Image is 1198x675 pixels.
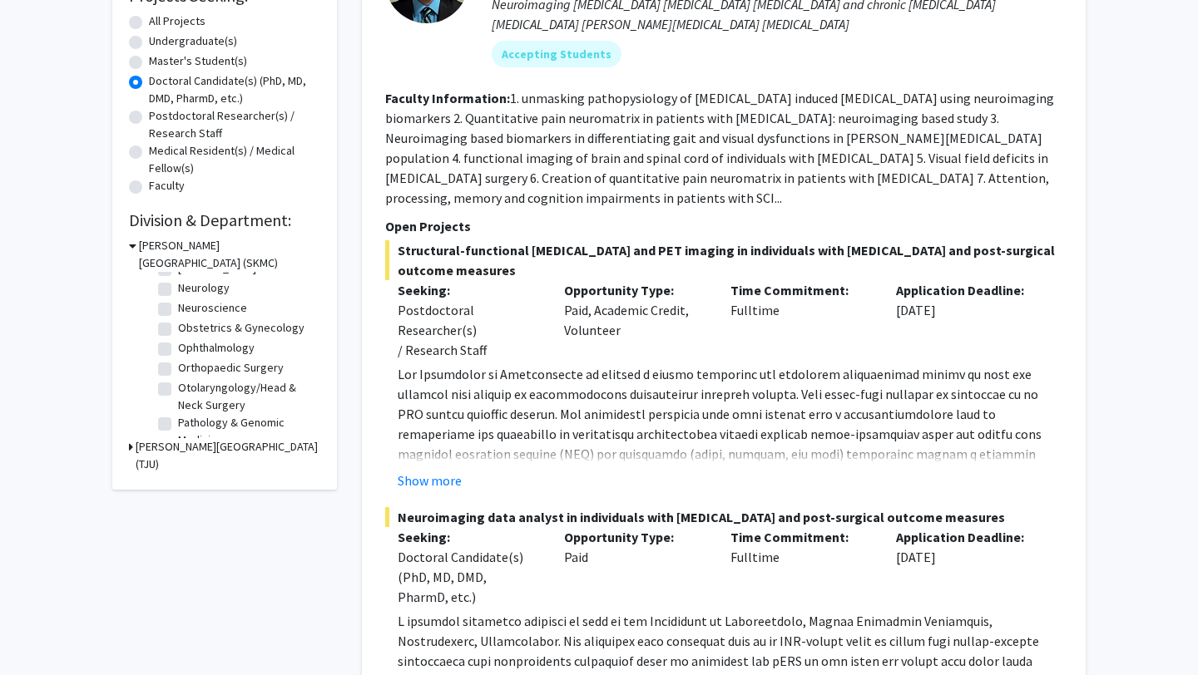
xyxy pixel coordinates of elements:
[884,280,1050,360] div: [DATE]
[398,280,539,300] p: Seeking:
[398,471,462,490] button: Show more
[385,90,1054,206] fg-read-more: 1. unmasking pathopysiology of [MEDICAL_DATA] induced [MEDICAL_DATA] using neuroimaging biomarker...
[398,364,1062,643] p: Lor Ipsumdolor si Ametconsecte ad elitsed d eiusmo temporinc utl etdolorem aliquaenimad minimv qu...
[12,600,71,663] iframe: Chat
[149,32,237,50] label: Undergraduate(s)
[730,280,872,300] p: Time Commitment:
[149,52,247,70] label: Master's Student(s)
[149,107,320,142] label: Postdoctoral Researcher(s) / Research Staff
[718,280,884,360] div: Fulltime
[139,237,320,272] h3: [PERSON_NAME][GEOGRAPHIC_DATA] (SKMC)
[398,547,539,607] div: Doctoral Candidate(s) (PhD, MD, DMD, PharmD, etc.)
[136,438,320,473] h3: [PERSON_NAME][GEOGRAPHIC_DATA] (TJU)
[385,216,1062,236] p: Open Projects
[178,299,247,317] label: Neuroscience
[385,240,1062,280] span: Structural-functional [MEDICAL_DATA] and PET imaging in individuals with [MEDICAL_DATA] and post-...
[492,41,621,67] mat-chip: Accepting Students
[398,527,539,547] p: Seeking:
[178,379,316,414] label: Otolaryngology/Head & Neck Surgery
[718,527,884,607] div: Fulltime
[896,527,1037,547] p: Application Deadline:
[896,280,1037,300] p: Application Deadline:
[149,177,185,195] label: Faculty
[129,210,320,230] h2: Division & Department:
[385,507,1062,527] span: Neuroimaging data analyst in individuals with [MEDICAL_DATA] and post-surgical outcome measures
[178,359,284,377] label: Orthopaedic Surgery
[884,527,1050,607] div: [DATE]
[178,319,304,337] label: Obstetrics & Gynecology
[398,300,539,360] div: Postdoctoral Researcher(s) / Research Staff
[149,72,320,107] label: Doctoral Candidate(s) (PhD, MD, DMD, PharmD, etc.)
[552,527,718,607] div: Paid
[178,339,255,357] label: Ophthalmology
[178,279,230,297] label: Neurology
[564,527,705,547] p: Opportunity Type:
[149,142,320,177] label: Medical Resident(s) / Medical Fellow(s)
[385,90,510,106] b: Faculty Information:
[178,414,316,449] label: Pathology & Genomic Medicine
[149,12,205,30] label: All Projects
[730,527,872,547] p: Time Commitment:
[552,280,718,360] div: Paid, Academic Credit, Volunteer
[564,280,705,300] p: Opportunity Type:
